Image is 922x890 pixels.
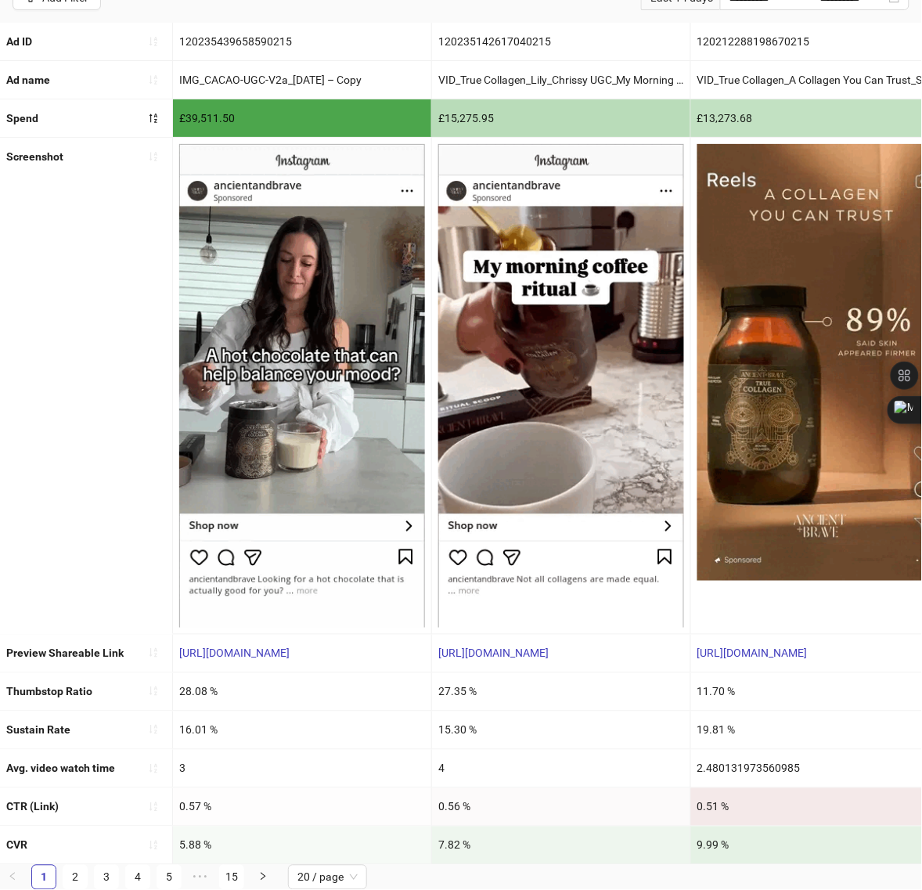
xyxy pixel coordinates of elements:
[432,750,690,787] div: 4
[173,827,431,864] div: 5.88 %
[6,647,124,660] b: Preview Shareable Link
[6,801,59,813] b: CTR (Link)
[250,865,276,890] button: right
[148,802,159,813] span: sort-ascending
[32,866,56,889] a: 1
[219,865,244,890] li: 15
[173,712,431,749] div: 16.01 %
[148,151,159,162] span: sort-ascending
[288,865,367,890] div: Page Size
[148,724,159,735] span: sort-ascending
[432,99,690,137] div: £15,275.95
[438,144,684,627] img: Screenshot 120235142617040215
[179,144,425,627] img: Screenshot 120235439658590215
[432,712,690,749] div: 15.30 %
[148,763,159,774] span: sort-ascending
[220,866,243,889] a: 15
[697,647,808,660] a: [URL][DOMAIN_NAME]
[188,865,213,890] li: Next 5 Pages
[179,647,290,660] a: [URL][DOMAIN_NAME]
[432,788,690,826] div: 0.56 %
[157,866,181,889] a: 5
[250,865,276,890] li: Next Page
[31,865,56,890] li: 1
[438,647,549,660] a: [URL][DOMAIN_NAME]
[188,865,213,890] span: •••
[94,865,119,890] li: 3
[148,36,159,47] span: sort-ascending
[126,866,149,889] a: 4
[63,865,88,890] li: 2
[157,865,182,890] li: 5
[432,23,690,60] div: 120235142617040215
[432,827,690,864] div: 7.82 %
[6,762,115,775] b: Avg. video watch time
[148,113,159,124] span: sort-descending
[432,61,690,99] div: VID_True Collagen_Lily_Chrissy UGC_My Morning Coffee Ritual_UGC_Lily_[DATE] – Copy
[6,35,32,48] b: Ad ID
[6,839,27,852] b: CVR
[173,23,431,60] div: 120235439658590215
[148,647,159,658] span: sort-ascending
[6,74,50,86] b: Ad name
[148,686,159,697] span: sort-ascending
[8,872,17,881] span: left
[173,61,431,99] div: IMG_CACAO-UGC-V2a_[DATE] – Copy
[173,750,431,787] div: 3
[148,74,159,85] span: sort-ascending
[6,724,70,737] b: Sustain Rate
[6,686,92,698] b: Thumbstop Ratio
[6,112,38,124] b: Spend
[258,872,268,881] span: right
[173,673,431,711] div: 28.08 %
[125,865,150,890] li: 4
[297,866,358,889] span: 20 / page
[432,673,690,711] div: 27.35 %
[173,99,431,137] div: £39,511.50
[148,840,159,851] span: sort-ascending
[95,866,118,889] a: 3
[63,866,87,889] a: 2
[173,788,431,826] div: 0.57 %
[6,150,63,163] b: Screenshot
